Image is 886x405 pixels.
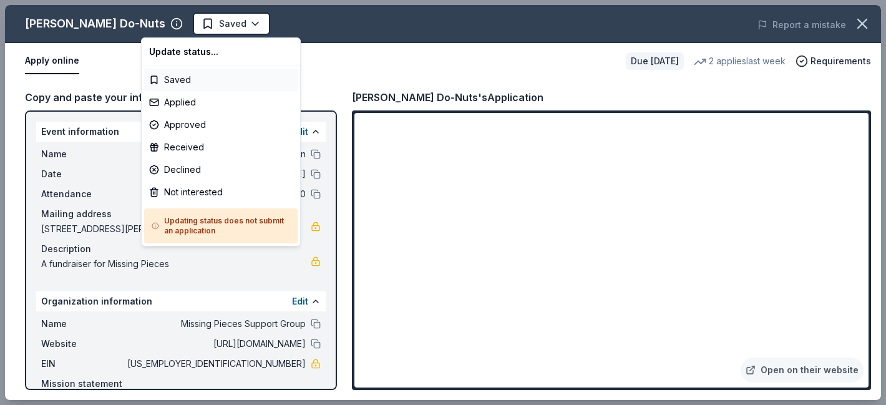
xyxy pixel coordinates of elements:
[152,216,290,236] h5: Updating status does not submit an application
[144,41,298,63] div: Update status...
[144,159,298,181] div: Declined
[144,91,298,114] div: Applied
[144,114,298,136] div: Approved
[144,181,298,203] div: Not interested
[213,15,305,30] span: Virtual Silent Auction
[144,69,298,91] div: Saved
[144,136,298,159] div: Received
